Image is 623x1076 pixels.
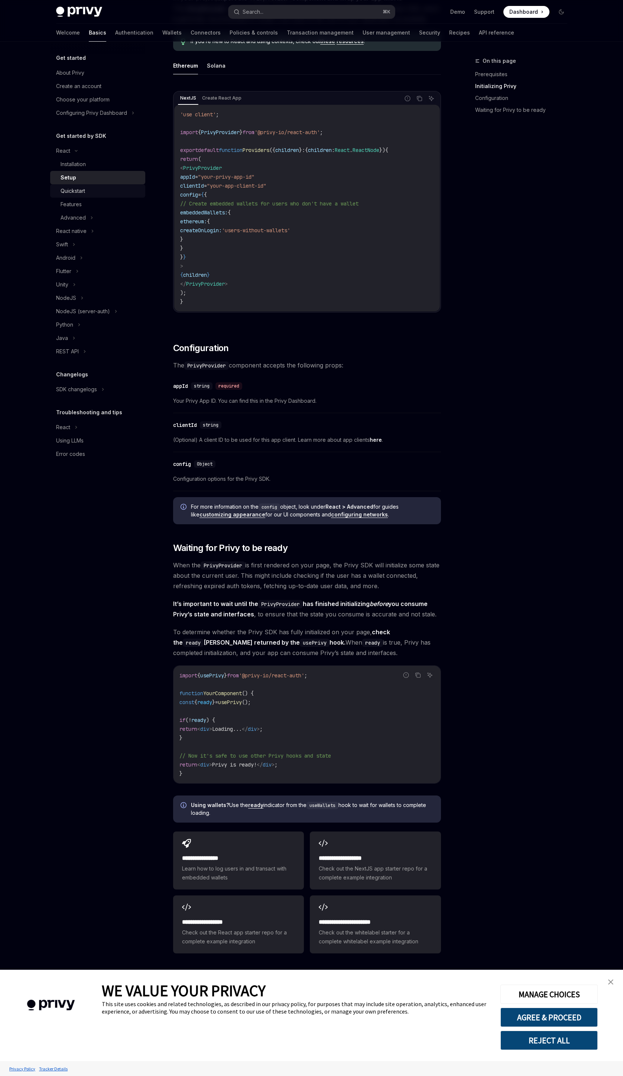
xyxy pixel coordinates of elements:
[180,174,195,180] span: appId
[475,80,573,92] a: Initializing Privy
[239,672,304,679] span: '@privy-io/react-auth'
[56,82,101,91] div: Create an account
[184,362,229,370] code: PrivyProvider
[200,761,209,768] span: div
[56,95,110,104] div: Choose your platform
[310,832,441,889] a: **** **** **** ****Check out the NextJS app starter repo for a complete example integration
[228,5,395,19] button: Search...⌘K
[11,989,91,1021] img: company logo
[56,146,70,155] div: React
[203,422,218,428] span: string
[212,726,242,732] span: Loading...
[173,342,229,354] span: Configuration
[228,209,231,216] span: {
[197,761,200,768] span: <
[56,253,75,262] div: Android
[230,24,278,42] a: Policies & controls
[188,717,191,723] span: !
[203,690,242,697] span: YourComponent
[370,437,382,443] a: here
[50,93,145,106] a: Choose your platform
[179,761,197,768] span: return
[173,560,441,591] span: When the is first rendered on your page, the Privy SDK will initialize some state about the curre...
[180,165,183,171] span: <
[500,985,598,1004] button: MANAGE CHOICES
[180,200,358,207] span: // Create embedded wallets for users who don't have a wallet
[500,1031,598,1050] button: REJECT ALL
[305,147,308,153] span: {
[179,690,203,697] span: function
[180,227,222,234] span: createOnLogin:
[180,281,186,287] span: </
[243,7,263,16] div: Search...
[215,382,242,390] div: required
[198,174,254,180] span: "your-privy-app-id"
[201,191,204,198] span: {
[243,147,269,153] span: Providers
[200,94,244,103] div: Create React App
[56,408,122,417] h5: Troubleshooting and tips
[197,461,212,467] span: Object
[179,752,331,759] span: // Now it's safe to use other Privy hooks and state
[304,672,307,679] span: ;
[173,57,198,74] button: Ethereum
[209,761,212,768] span: >
[173,421,197,429] div: clientId
[185,717,188,723] span: (
[50,434,145,447] a: Using LLMs
[180,182,204,189] span: clientId
[56,132,106,140] h5: Get started by SDK
[102,981,266,1000] span: WE VALUE YOUR PRIVACY
[50,80,145,93] a: Create an account
[225,281,228,287] span: >
[179,735,182,741] span: }
[180,236,183,243] span: }
[179,726,197,732] span: return
[50,184,145,198] a: Quickstart
[180,218,207,225] span: ethereum:
[56,423,70,432] div: React
[180,147,198,153] span: export
[56,450,85,458] div: Error codes
[115,24,153,42] a: Authentication
[426,94,436,103] button: Ask AI
[180,111,216,118] span: 'use client'
[206,717,215,723] span: ) {
[37,1062,69,1075] a: Tracker Details
[199,511,265,518] a: customizing appearance
[200,726,209,732] span: div
[403,94,412,103] button: Report incorrect code
[370,600,388,607] em: before
[191,503,434,518] span: For more information on the object, look under for guides like for our UI components and .
[7,1062,37,1075] a: Privacy Policy
[179,699,194,706] span: const
[201,129,240,136] span: PrivyProvider
[56,280,68,289] div: Unity
[302,147,305,153] span: :
[248,726,257,732] span: div
[219,147,243,153] span: function
[242,726,248,732] span: </
[173,460,191,468] div: config
[182,864,295,882] span: Learn how to log users in and transact with embedded wallets
[181,802,188,810] svg: Info
[183,639,204,647] code: ready
[180,129,198,136] span: import
[222,227,290,234] span: 'users-without-wallets'
[50,171,145,184] a: Setup
[308,147,332,153] span: children
[509,8,538,16] span: Dashboard
[179,672,197,679] span: import
[198,147,219,153] span: default
[257,726,260,732] span: >
[197,672,200,679] span: {
[183,254,186,260] span: }
[258,600,303,608] code: PrivyProvider
[173,895,304,953] a: **** **** **** ***Check out the React app starter repo for a complete example integration
[56,108,127,117] div: Configuring Privy Dashboard
[56,24,80,42] a: Welcome
[173,382,188,390] div: appId
[61,173,76,182] div: Setup
[207,218,210,225] span: {
[503,6,549,18] a: Dashboard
